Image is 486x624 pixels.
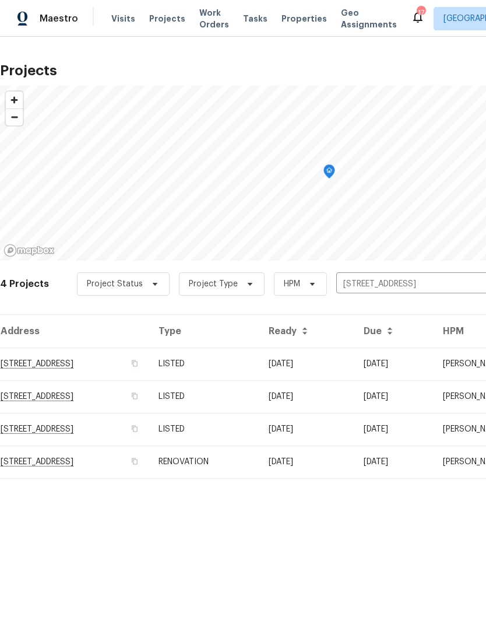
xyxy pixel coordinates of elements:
td: [DATE] [259,413,354,446]
th: Due [354,315,434,348]
span: Visits [111,13,135,24]
div: Map marker [323,164,335,183]
td: LISTED [149,380,259,413]
button: Copy Address [129,423,140,434]
button: Copy Address [129,391,140,401]
span: HPM [284,278,300,290]
td: LISTED [149,413,259,446]
td: [DATE] [259,348,354,380]
td: [DATE] [354,380,434,413]
span: Maestro [40,13,78,24]
td: [DATE] [354,413,434,446]
input: Search projects [336,275,470,293]
span: Geo Assignments [341,7,397,30]
span: Tasks [243,15,267,23]
button: Copy Address [129,358,140,369]
span: Project Type [189,278,238,290]
span: Project Status [87,278,143,290]
th: Type [149,315,259,348]
button: Zoom out [6,108,23,125]
span: Properties [281,13,327,24]
button: Zoom in [6,92,23,108]
div: 17 [417,7,425,19]
span: Projects [149,13,185,24]
span: Work Orders [199,7,229,30]
td: RENOVATION [149,446,259,478]
td: Acq COE 2024-09-19T00:00:00.000Z [259,446,354,478]
span: Zoom out [6,109,23,125]
td: [DATE] [259,380,354,413]
a: Mapbox homepage [3,244,55,257]
td: LISTED [149,348,259,380]
button: Copy Address [129,456,140,467]
td: [DATE] [354,446,434,478]
td: [DATE] [354,348,434,380]
th: Ready [259,315,354,348]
